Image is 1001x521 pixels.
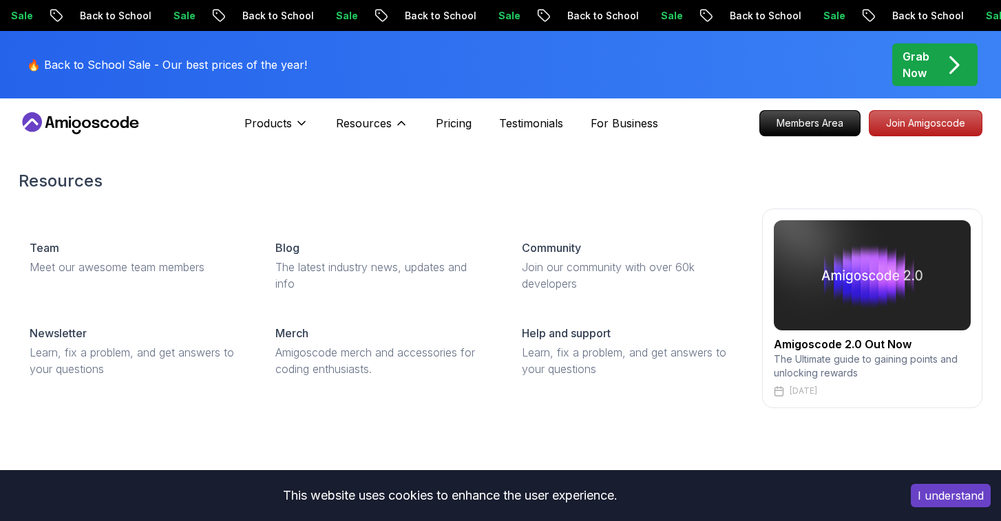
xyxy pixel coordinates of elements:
a: MerchAmigoscode merch and accessories for coding enthusiasts. [264,314,499,388]
p: Grab Now [903,48,929,81]
p: Newsletter [30,325,87,341]
a: TeamMeet our awesome team members [19,228,253,286]
p: [DATE] [790,385,817,396]
p: Help and support [522,325,611,341]
button: Accept cookies [911,484,991,507]
a: Members Area [759,110,861,136]
p: Sale [483,9,527,23]
p: Team [30,240,59,256]
p: Community [522,240,581,256]
p: Back to School [877,9,971,23]
p: Meet our awesome team members [30,259,242,275]
a: Testimonials [499,115,563,131]
button: Resources [336,115,408,142]
p: Sale [808,9,852,23]
p: The Ultimate guide to gaining points and unlocking rewards [774,352,971,380]
p: Members Area [760,111,860,136]
p: Sale [158,9,202,23]
p: Merch [275,325,308,341]
p: Blog [275,240,299,256]
h2: Resources [19,170,982,192]
a: BlogThe latest industry news, updates and info [264,228,499,303]
p: Learn, fix a problem, and get answers to your questions [30,344,242,377]
p: Back to School [552,9,646,23]
p: Products [244,115,292,131]
a: NewsletterLearn, fix a problem, and get answers to your questions [19,314,253,388]
p: Sale [646,9,690,23]
p: Amigoscode merch and accessories for coding enthusiasts. [275,344,488,377]
p: Join Amigoscode [870,111,982,136]
p: Back to School [65,9,158,23]
button: Products [244,115,308,142]
p: Join our community with over 60k developers [522,259,735,292]
a: amigoscode 2.0Amigoscode 2.0 Out NowThe Ultimate guide to gaining points and unlocking rewards[DATE] [762,209,982,408]
p: Back to School [715,9,808,23]
a: Help and supportLearn, fix a problem, and get answers to your questions [511,314,746,388]
h2: Amigoscode 2.0 Out Now [774,336,971,352]
div: This website uses cookies to enhance the user experience. [10,480,890,511]
a: Join Amigoscode [869,110,982,136]
p: Back to School [390,9,483,23]
img: amigoscode 2.0 [774,220,971,330]
p: 🔥 Back to School Sale - Our best prices of the year! [27,56,307,73]
p: Sale [321,9,365,23]
a: For Business [591,115,658,131]
p: Learn, fix a problem, and get answers to your questions [522,344,735,377]
p: Resources [336,115,392,131]
a: CommunityJoin our community with over 60k developers [511,228,746,303]
a: Pricing [436,115,472,131]
p: Back to School [227,9,321,23]
p: The latest industry news, updates and info [275,259,488,292]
